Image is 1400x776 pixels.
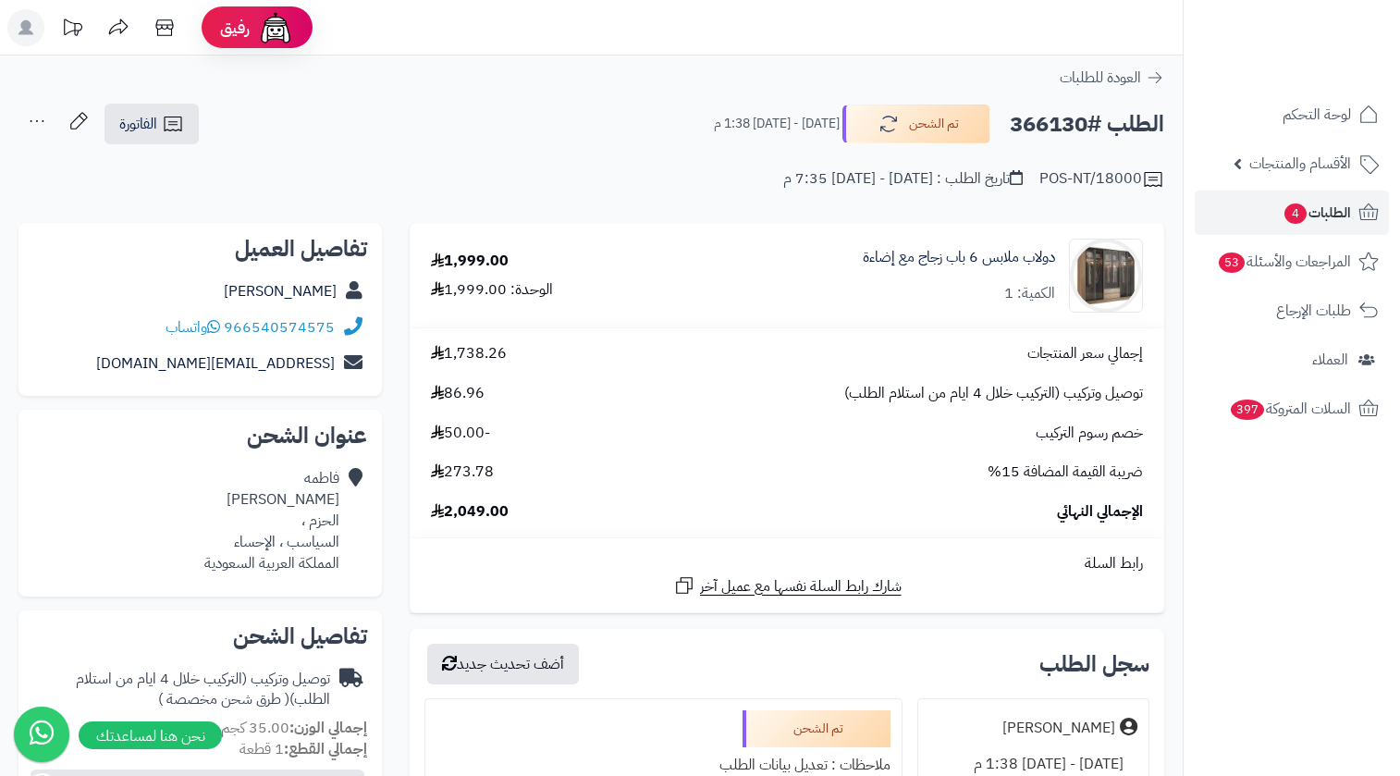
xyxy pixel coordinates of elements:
span: 1,738.26 [431,343,507,364]
div: POS-NT/18000 [1039,168,1164,191]
button: تم الشحن [842,105,990,143]
span: الفاتورة [119,113,157,135]
span: السلات المتروكة [1229,396,1351,422]
a: تحديثات المنصة [49,9,95,51]
a: الفاتورة [104,104,199,144]
div: فاطمه [PERSON_NAME] الحزم ، السياسب ، الإحساء المملكة العربية السعودية [204,468,339,573]
h2: الطلب #366130 [1010,105,1164,143]
div: [PERSON_NAME] [1002,718,1115,739]
img: ai-face.png [257,9,294,46]
span: ضريبة القيمة المضافة 15% [988,462,1143,483]
div: توصيل وتركيب (التركيب خلال 4 ايام من استلام الطلب) [33,669,330,711]
span: الطلبات [1283,200,1351,226]
span: المراجعات والأسئلة [1217,249,1351,275]
a: دولاب ملابس 6 باب زجاج مع إضاءة [863,247,1055,268]
span: 273.78 [431,462,494,483]
h2: تفاصيل العميل [33,238,367,260]
a: الطلبات4 [1195,191,1389,235]
a: العملاء [1195,338,1389,382]
span: رفيق [220,17,250,39]
small: 1 قطعة [239,738,367,760]
span: لوحة التحكم [1283,102,1351,128]
h3: سجل الطلب [1039,653,1149,675]
span: -50.00 [431,423,490,444]
img: 1742132665-110103010023.1-90x90.jpg [1070,239,1142,313]
a: لوحة التحكم [1195,92,1389,137]
span: شارك رابط السلة نفسها مع عميل آخر [700,576,902,597]
small: [DATE] - [DATE] 1:38 م [714,115,840,133]
span: ( طرق شحن مخصصة ) [158,688,289,710]
span: 397 [1230,399,1265,420]
span: 86.96 [431,383,485,404]
span: الإجمالي النهائي [1057,501,1143,523]
div: الوحدة: 1,999.00 [431,279,553,301]
span: العملاء [1312,347,1348,373]
h2: عنوان الشحن [33,425,367,447]
div: الكمية: 1 [1004,283,1055,304]
span: 2,049.00 [431,501,509,523]
a: العودة للطلبات [1060,67,1164,89]
div: 1,999.00 [431,251,509,272]
div: تاريخ الطلب : [DATE] - [DATE] 7:35 م [783,168,1023,190]
a: السلات المتروكة397 [1195,387,1389,431]
strong: إجمالي الوزن: [289,717,367,739]
a: طلبات الإرجاع [1195,289,1389,333]
button: أضف تحديث جديد [427,644,579,684]
span: طلبات الإرجاع [1276,298,1351,324]
a: المراجعات والأسئلة53 [1195,240,1389,284]
a: [EMAIL_ADDRESS][DOMAIN_NAME] [96,352,335,375]
div: رابط السلة [417,553,1157,574]
span: 53 [1218,252,1245,273]
span: 4 [1283,203,1307,224]
a: واتساب [166,316,220,339]
a: 966540574575 [224,316,335,339]
a: شارك رابط السلة نفسها مع عميل آخر [673,574,902,597]
strong: إجمالي القطع: [284,738,367,760]
span: الأقسام والمنتجات [1249,151,1351,177]
small: 35.00 كجم [221,717,367,739]
a: [PERSON_NAME] [224,280,337,302]
span: إجمالي سعر المنتجات [1027,343,1143,364]
div: تم الشحن [743,710,890,747]
span: توصيل وتركيب (التركيب خلال 4 ايام من استلام الطلب) [844,383,1143,404]
span: العودة للطلبات [1060,67,1141,89]
img: logo-2.png [1274,14,1382,53]
span: خصم رسوم التركيب [1036,423,1143,444]
h2: تفاصيل الشحن [33,625,367,647]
